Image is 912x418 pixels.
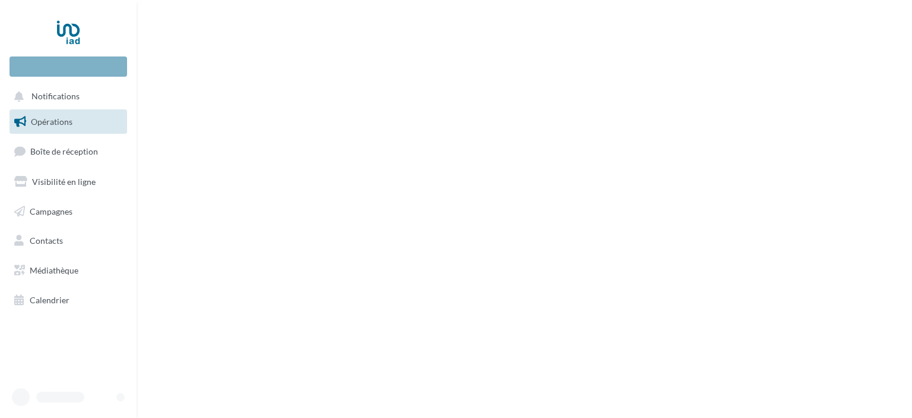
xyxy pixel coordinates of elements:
span: Visibilité en ligne [32,177,96,187]
a: Contacts [7,228,129,253]
span: Campagnes [30,206,72,216]
a: Calendrier [7,288,129,313]
a: Campagnes [7,199,129,224]
span: Contacts [30,235,63,246]
a: Boîte de réception [7,139,129,164]
a: Médiathèque [7,258,129,283]
span: Opérations [31,117,72,127]
span: Calendrier [30,295,69,305]
span: Médiathèque [30,265,78,275]
a: Visibilité en ligne [7,169,129,194]
div: Nouvelle campagne [9,56,127,77]
span: Boîte de réception [30,146,98,156]
a: Opérations [7,109,129,134]
span: Notifications [31,92,80,102]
